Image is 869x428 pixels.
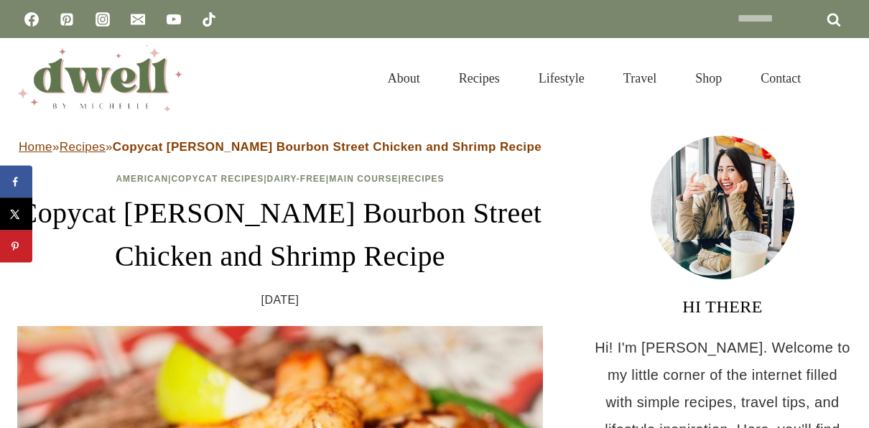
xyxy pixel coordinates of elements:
[17,5,46,34] a: Facebook
[124,5,152,34] a: Email
[401,174,445,184] a: Recipes
[593,294,852,320] h3: HI THERE
[519,53,604,103] a: Lifestyle
[827,66,852,90] button: View Search Form
[604,53,676,103] a: Travel
[676,53,741,103] a: Shop
[261,289,299,311] time: [DATE]
[17,192,543,278] h1: Copycat [PERSON_NAME] Bourbon Street Chicken and Shrimp Recipe
[52,5,81,34] a: Pinterest
[19,140,52,154] a: Home
[171,174,264,184] a: Copycat Recipes
[368,53,820,103] nav: Primary Navigation
[329,174,398,184] a: Main Course
[17,45,182,111] img: DWELL by michelle
[159,5,188,34] a: YouTube
[440,53,519,103] a: Recipes
[116,174,444,184] span: | | | |
[88,5,117,34] a: Instagram
[741,53,820,103] a: Contact
[116,174,168,184] a: American
[267,174,326,184] a: Dairy-Free
[19,140,542,154] span: » »
[60,140,106,154] a: Recipes
[195,5,223,34] a: TikTok
[113,140,542,154] strong: Copycat [PERSON_NAME] Bourbon Street Chicken and Shrimp Recipe
[368,53,440,103] a: About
